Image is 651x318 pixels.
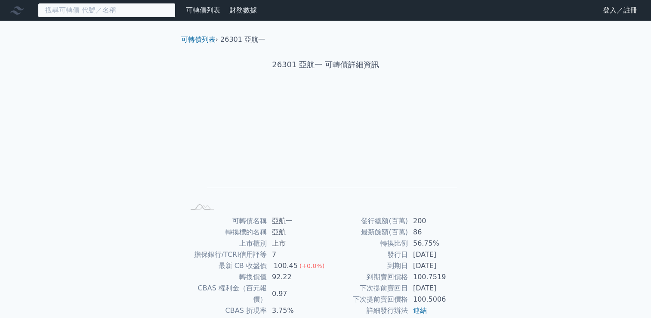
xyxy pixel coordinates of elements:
[413,306,427,315] a: 連結
[185,260,267,271] td: 最新 CB 收盤價
[181,35,216,44] a: 可轉債列表
[267,238,326,249] td: 上市
[185,283,267,305] td: CBAS 權利金（百元報價）
[267,283,326,305] td: 0.97
[220,34,265,45] li: 26301 亞航一
[185,238,267,249] td: 上市櫃別
[408,249,467,260] td: [DATE]
[326,249,408,260] td: 發行日
[596,3,644,17] a: 登入／註冊
[185,305,267,316] td: CBAS 折現率
[326,271,408,283] td: 到期賣回價格
[408,238,467,249] td: 56.75%
[408,283,467,294] td: [DATE]
[299,262,324,269] span: (+0.0%)
[199,98,457,201] g: Chart
[408,271,467,283] td: 100.7519
[267,215,326,227] td: 亞航一
[267,305,326,316] td: 3.75%
[326,283,408,294] td: 下次提前賣回日
[186,6,220,14] a: 可轉債列表
[408,294,467,305] td: 100.5006
[267,227,326,238] td: 亞航
[174,59,477,71] h1: 26301 亞航一 可轉債詳細資訊
[326,260,408,271] td: 到期日
[38,3,176,18] input: 搜尋可轉債 代號／名稱
[267,271,326,283] td: 92.22
[229,6,257,14] a: 財務數據
[185,271,267,283] td: 轉換價值
[408,260,467,271] td: [DATE]
[326,294,408,305] td: 下次提前賣回價格
[408,227,467,238] td: 86
[185,215,267,227] td: 可轉債名稱
[408,215,467,227] td: 200
[326,238,408,249] td: 轉換比例
[185,249,267,260] td: 擔保銀行/TCRI信用評等
[267,249,326,260] td: 7
[272,260,299,271] div: 100.45
[326,227,408,238] td: 最新餘額(百萬)
[181,34,218,45] li: ›
[185,227,267,238] td: 轉換標的名稱
[326,215,408,227] td: 發行總額(百萬)
[326,305,408,316] td: 詳細發行辦法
